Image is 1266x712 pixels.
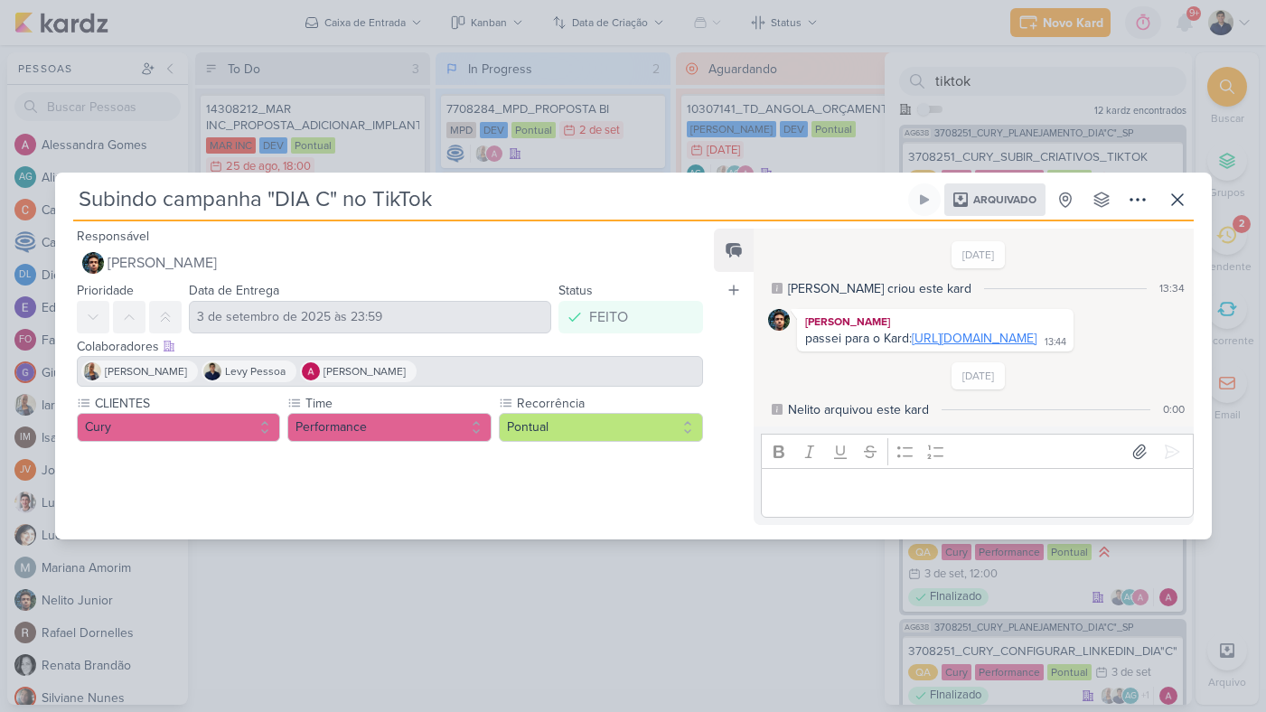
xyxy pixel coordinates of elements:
button: Performance [287,413,492,442]
div: [PERSON_NAME] criou este kard [788,279,971,298]
span: Arquivado [973,194,1036,205]
label: Status [558,283,593,298]
button: [PERSON_NAME] [77,247,704,279]
button: FEITO [558,301,703,333]
input: Select a date [189,301,552,333]
label: CLIENTES [93,394,281,413]
label: Prioridade [77,283,134,298]
span: Levy Pessoa [225,363,286,379]
a: [URL][DOMAIN_NAME] [912,331,1036,346]
div: 0:00 [1163,401,1185,417]
input: Kard Sem Título [73,183,905,216]
div: [PERSON_NAME] [801,313,1070,331]
span: [PERSON_NAME] [324,363,406,379]
div: Ligar relógio [917,192,932,207]
div: Colaboradores [77,337,704,356]
div: passei para o Kard: [805,331,1036,346]
div: Editor toolbar [761,434,1193,469]
img: Iara Santos [83,362,101,380]
div: 13:44 [1045,335,1066,350]
span: [PERSON_NAME] [108,252,217,274]
label: Time [304,394,492,413]
div: Arquivado [944,183,1046,216]
img: Alessandra Gomes [302,362,320,380]
img: Levy Pessoa [203,362,221,380]
label: Data de Entrega [189,283,279,298]
img: Nelito Junior [82,252,104,274]
div: 13:34 [1159,280,1185,296]
div: Editor editing area: main [761,468,1193,518]
button: Pontual [499,413,703,442]
button: Cury [77,413,281,442]
img: Nelito Junior [768,309,790,331]
label: Recorrência [515,394,703,413]
label: Responsável [77,229,149,244]
div: Nelito arquivou este kard [788,400,929,419]
div: FEITO [589,306,628,328]
span: [PERSON_NAME] [105,363,187,379]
